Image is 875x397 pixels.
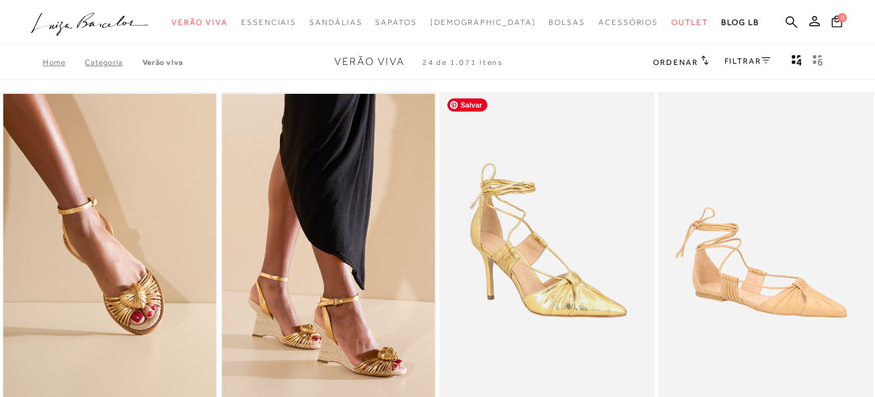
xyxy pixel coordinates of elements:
[375,10,416,35] a: noSubCategoriesText
[549,18,585,27] span: Bolsas
[430,18,536,27] span: [DEMOGRAPHIC_DATA]
[143,58,183,67] a: Verão Viva
[671,10,708,35] a: noSubCategoriesText
[171,10,228,35] a: noSubCategoriesText
[447,98,487,112] span: Salvar
[809,54,827,71] button: gridText6Desc
[725,56,771,66] a: FILTRAR
[43,58,85,67] a: Home
[334,56,405,68] span: Verão Viva
[549,10,585,35] a: noSubCategoriesText
[241,18,296,27] span: Essenciais
[85,58,142,67] a: Categoria
[721,10,759,35] a: BLOG LB
[309,18,362,27] span: Sandálias
[430,10,536,35] a: noSubCategoriesText
[241,10,296,35] a: noSubCategoriesText
[598,10,658,35] a: noSubCategoriesText
[838,13,847,22] span: 0
[788,54,806,71] button: Mostrar 4 produtos por linha
[828,14,846,32] button: 0
[422,58,504,67] span: 24 de 1.071 itens
[671,18,708,27] span: Outlet
[171,18,228,27] span: Verão Viva
[598,18,658,27] span: Acessórios
[375,18,416,27] span: Sapatos
[309,10,362,35] a: noSubCategoriesText
[653,58,698,67] span: Ordenar
[721,18,759,27] span: BLOG LB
